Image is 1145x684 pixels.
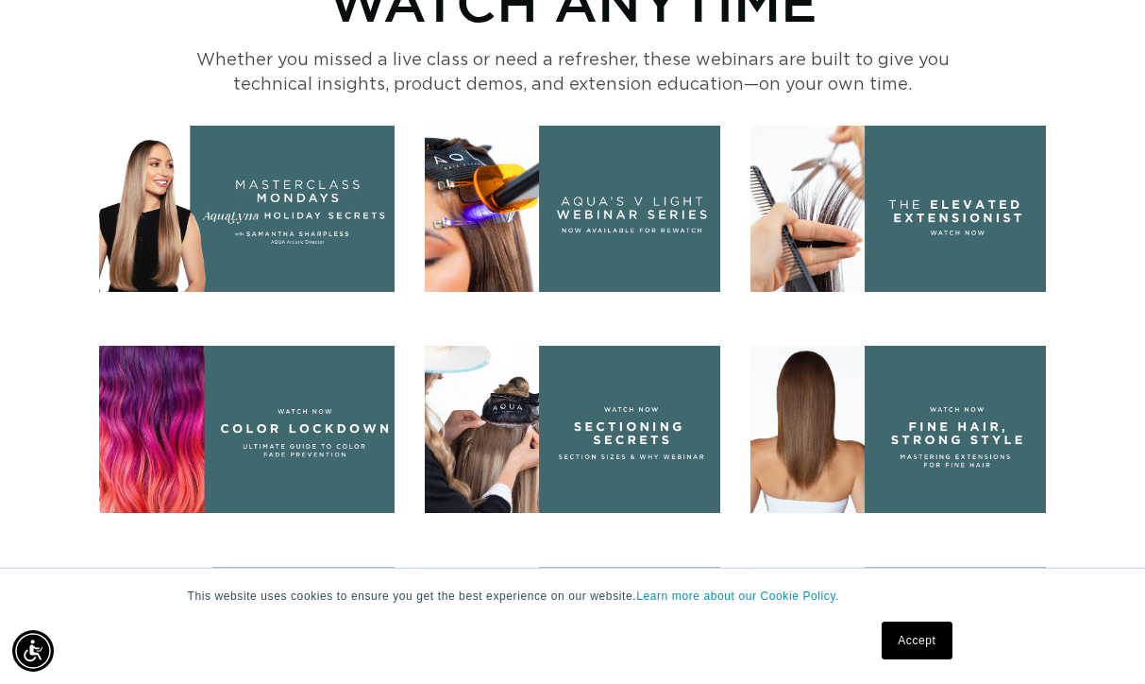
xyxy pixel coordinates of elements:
div: Accessibility Menu [12,630,54,672]
a: Accept [882,622,951,659]
a: Learn more about our Cookie Policy. [636,590,839,603]
p: Whether you missed a live class or need a refresher, these webinars are built to give you technic... [195,48,951,97]
p: This website uses cookies to ensure you get the best experience on our website. [188,588,958,605]
iframe: Chat Widget [1051,593,1145,684]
